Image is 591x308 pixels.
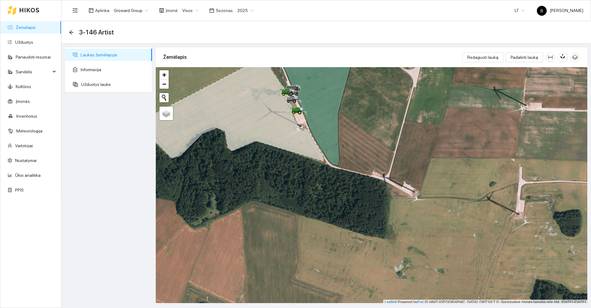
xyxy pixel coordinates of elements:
[69,30,74,35] span: arrow-left
[162,71,166,79] span: +
[16,114,37,119] a: Inventorius
[162,80,166,88] span: −
[462,52,503,62] button: Redaguoti lauką
[166,7,179,14] span: Įmonė :
[15,143,33,148] a: Vartotojai
[506,55,543,60] a: Padalinti lauką
[15,188,24,192] a: PPIS
[163,48,462,66] div: Žemėlapis
[16,99,30,104] a: Įmonės
[15,173,41,178] a: Ūkio analitika
[385,300,396,304] a: Leaflet
[159,79,169,89] a: Zoom out
[546,55,555,60] span: column-width
[541,6,543,16] span: B
[159,93,169,102] button: Initiate a new search
[209,8,214,13] span: calendar
[15,158,37,163] a: Nustatymai
[16,25,36,30] a: Žemėlapis
[16,55,51,59] a: Panaudoti resursai
[515,6,525,15] span: LT
[81,49,147,61] span: Laukas žemėlapyje
[182,6,198,15] span: Visos
[16,128,42,133] a: Meteorologija
[537,8,583,13] span: [PERSON_NAME]
[506,52,543,62] button: Padalinti lauką
[114,6,148,15] span: Groward Group
[159,70,169,79] a: Zoom in
[383,300,587,305] div: | Powered by © HNIT-[GEOGRAPHIC_DATA]; ORT10LT ©, Nacionalinė žemės tarnyba prie AM, [DATE]-[DATE]
[216,7,234,14] span: Sezonas :
[81,78,147,91] span: Užduotys lauke
[417,300,424,304] a: Esri
[16,84,31,89] a: Kultūros
[15,40,33,45] a: Užduotys
[16,66,51,78] span: Sandėlis
[89,8,94,13] span: layout
[462,55,503,60] a: Redaguoti lauką
[237,6,253,15] span: 2025
[511,54,538,61] span: Padalinti lauką
[425,300,426,304] span: |
[69,30,74,35] div: Atgal
[159,8,164,13] span: shop
[69,4,81,17] button: menu-fold
[545,52,555,62] button: column-width
[467,54,498,61] span: Redaguoti lauką
[81,63,147,76] span: Informacija
[159,107,173,120] a: Layers
[79,27,114,37] span: 3-146 Artist
[95,7,110,14] span: Aplinka :
[72,8,78,13] span: menu-fold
